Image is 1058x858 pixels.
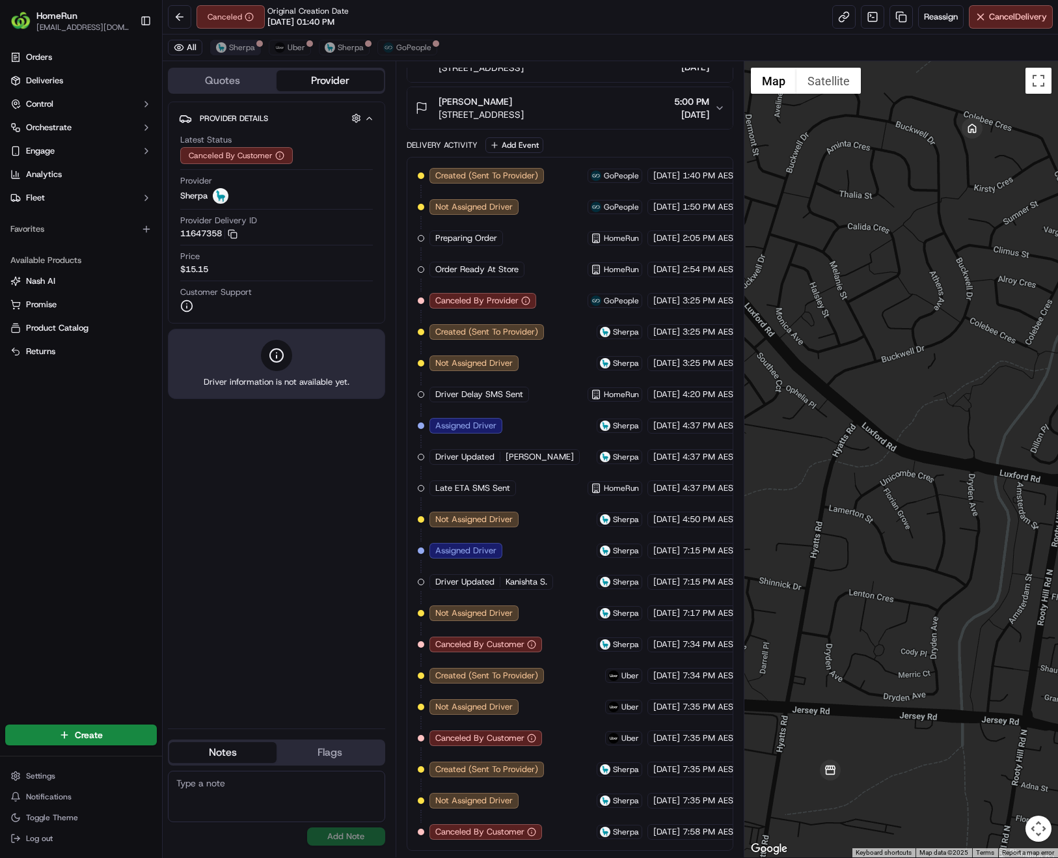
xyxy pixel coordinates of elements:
img: sherpa_logo.png [600,608,610,618]
img: uber-new-logo.jpeg [608,733,619,743]
button: CancelDelivery [969,5,1053,29]
button: Sherpa [319,40,370,55]
div: Delivery Activity [407,140,478,150]
span: Driver information is not available yet. [204,376,349,388]
span: Map data ©2025 [919,849,968,856]
span: GoPeople [604,202,639,212]
span: Create [75,728,103,741]
span: 3:25 PM AEST [683,295,738,307]
span: Sherpa [613,577,639,587]
span: Sherpa [613,421,639,431]
img: gopeople_logo.png [591,202,601,212]
span: Not Assigned Driver [435,701,513,713]
span: Sherpa [613,608,639,618]
span: Sherpa [613,452,639,462]
span: GoPeople [604,171,639,181]
span: Notifications [26,792,72,802]
span: Settings [26,771,55,781]
button: Returns [5,341,157,362]
span: 7:35 PM AEST [683,764,738,775]
span: [DATE] [653,420,680,432]
img: sherpa_logo.png [600,546,610,556]
span: GoPeople [604,296,639,306]
span: Driver Updated [435,576,495,588]
button: Toggle Theme [5,809,157,827]
img: sherpa_logo.png [216,42,226,53]
span: Deliveries [26,75,63,87]
span: HomeRun [604,389,639,400]
span: 7:35 PM AEST [683,732,738,744]
button: All [168,40,202,55]
span: Nash AI [26,275,55,287]
span: [DATE] [653,170,680,182]
button: Orchestrate [5,117,157,138]
span: [DATE] [653,639,680,650]
span: [DATE] [653,451,680,463]
span: [DATE] [653,514,680,525]
span: Created (Sent To Provider) [435,764,538,775]
button: Product Catalog [5,318,157,339]
span: Price [180,251,200,262]
span: Sherpa [613,796,639,806]
span: Order Ready At Store [435,264,519,275]
span: [STREET_ADDRESS] [439,108,524,121]
span: Canceled By Provider [435,295,519,307]
span: Late ETA SMS Sent [435,482,510,494]
span: GoPeople [396,42,431,53]
span: 4:37 PM AEST [683,482,738,494]
span: [DATE] 01:40 PM [267,16,334,28]
span: Provider Delivery ID [180,215,257,227]
span: Driver Delay SMS Sent [435,389,523,400]
a: Promise [10,299,152,311]
span: Sherpa [613,827,639,837]
img: uber-new-logo.jpeg [275,42,285,53]
button: Promise [5,294,157,315]
span: [DATE] [653,545,680,557]
span: [STREET_ADDRESS] [439,61,627,74]
span: 7:15 PM AEST [683,576,738,588]
span: [DATE] [653,201,680,213]
a: Product Catalog [10,322,152,334]
span: Cancel Delivery [989,11,1047,23]
span: Created (Sent To Provider) [435,170,538,182]
a: Open this area in Google Maps (opens a new window) [748,840,791,857]
span: 4:50 PM AEST [683,514,738,525]
span: 7:17 PM AEST [683,607,738,619]
button: Canceled By Customer [180,147,293,164]
span: Canceled By Customer [435,732,524,744]
a: Deliveries [5,70,157,91]
a: Terms (opens in new tab) [976,849,994,856]
span: [EMAIL_ADDRESS][DOMAIN_NAME] [36,22,129,33]
span: Created (Sent To Provider) [435,326,538,338]
span: [DATE] [653,232,680,244]
button: 11647358 [180,228,237,240]
button: Flags [277,742,384,763]
span: $15.15 [180,264,208,275]
span: Log out [26,833,53,844]
span: 2:05 PM AEST [683,232,738,244]
button: GoPeople [377,40,437,55]
img: gopeople_logo.png [383,42,394,53]
img: HomeRun [10,10,31,31]
span: Not Assigned Driver [435,795,513,807]
img: sherpa_logo.png [600,796,610,806]
span: [DATE] [653,701,680,713]
span: [DATE] [653,357,680,369]
span: 4:20 PM AEST [683,389,738,400]
span: 4:37 PM AEST [683,451,738,463]
button: Sherpa [210,40,261,55]
span: HomeRun [604,233,639,243]
span: 7:15 PM AEST [683,545,738,557]
img: sherpa_logo.png [600,827,610,837]
button: Show street map [751,68,796,94]
img: sherpa_logo.png [213,188,228,204]
span: [DATE] [653,264,680,275]
button: Canceled [197,5,265,29]
button: Map camera controls [1025,816,1051,842]
img: gopeople_logo.png [591,171,601,181]
img: Google [748,840,791,857]
button: HomeRun [36,9,77,22]
button: Uber [269,40,311,55]
button: [PERSON_NAME][STREET_ADDRESS]5:00 PM[DATE] [407,87,733,129]
img: uber-new-logo.jpeg [608,702,619,712]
